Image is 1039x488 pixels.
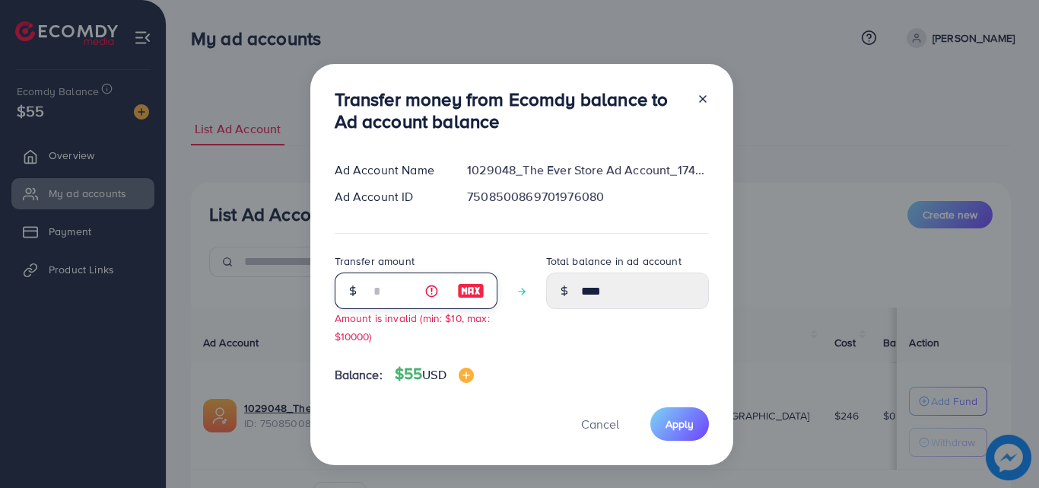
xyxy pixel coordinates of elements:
div: Ad Account ID [323,188,456,206]
span: Apply [666,416,694,432]
img: image [459,368,474,383]
div: 7508500869701976080 [455,188,720,206]
span: Cancel [581,416,619,432]
span: Balance: [335,366,383,384]
label: Transfer amount [335,254,415,269]
button: Apply [650,407,709,440]
button: Cancel [562,407,638,440]
small: Amount is invalid (min: $10, max: $10000) [335,311,490,343]
div: Ad Account Name [323,161,456,179]
h4: $55 [395,365,474,384]
span: USD [422,366,446,383]
img: image [457,282,485,300]
div: 1029048_The Ever Store Ad Account_1748209110103 [455,161,720,179]
label: Total balance in ad account [546,254,682,269]
h3: Transfer money from Ecomdy balance to Ad account balance [335,88,685,132]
